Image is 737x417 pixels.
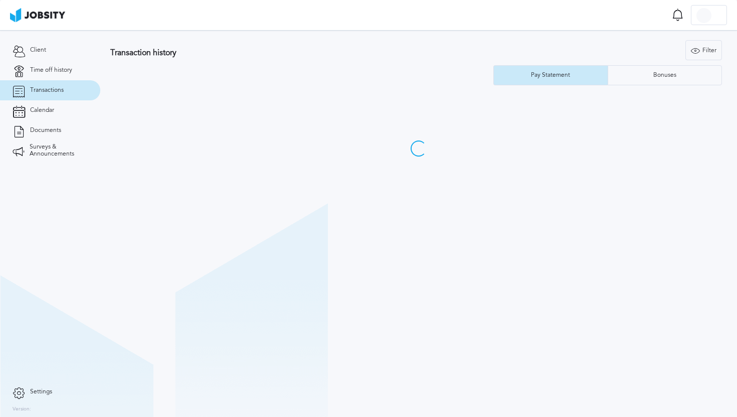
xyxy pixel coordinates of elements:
span: Client [30,47,46,54]
button: Filter [685,40,722,60]
span: Surveys & Announcements [30,144,88,158]
div: Filter [686,41,721,61]
span: Transactions [30,87,64,94]
span: Calendar [30,107,54,114]
span: Settings [30,388,52,395]
img: ab4bad089aa723f57921c736e9817d99.png [10,8,65,22]
button: Pay Statement [493,65,608,85]
button: Bonuses [608,65,722,85]
h3: Transaction history [110,48,445,57]
label: Version: [13,406,31,412]
span: Time off history [30,67,72,74]
div: Bonuses [648,72,681,79]
div: Pay Statement [526,72,575,79]
span: Documents [30,127,61,134]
